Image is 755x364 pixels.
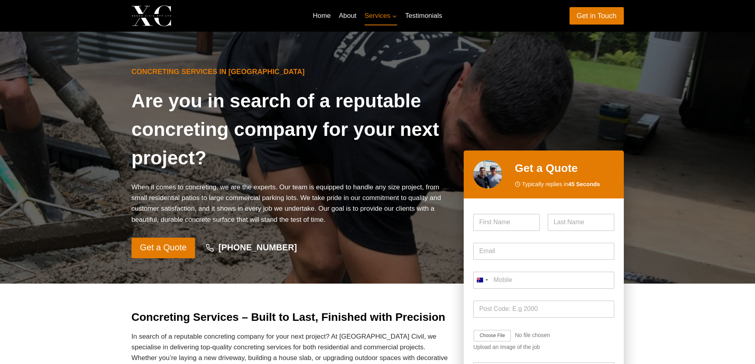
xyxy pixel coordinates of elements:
[132,5,233,26] a: Xenos Civil
[515,160,614,177] h2: Get a Quote
[473,272,614,289] input: Mobile
[361,6,401,25] a: Services
[132,309,451,326] h2: Concreting Services – Built to Last, Finished with Precision
[198,239,304,257] a: [PHONE_NUMBER]
[132,67,451,77] h6: Concreting Services in [GEOGRAPHIC_DATA]
[473,344,614,351] div: Upload an Image of the job
[140,241,187,255] span: Get a Quote
[132,5,171,26] img: Xenos Civil
[132,182,451,225] p: When it comes to concreting, we are the experts. Our team is equipped to handle any size project,...
[568,181,600,187] strong: 45 Seconds
[473,214,540,231] input: First Name
[401,6,446,25] a: Testimonials
[132,87,451,172] h1: Are you in search of a reputable concreting company for your next project?
[473,301,614,318] input: Post Code: E.g 2000
[335,6,361,25] a: About
[365,10,397,21] span: Services
[570,7,624,24] a: Get in Touch
[473,272,491,289] button: Selected country
[132,238,195,258] a: Get a Quote
[548,214,614,231] input: Last Name
[218,242,297,252] strong: [PHONE_NUMBER]
[473,243,614,260] input: Email
[309,6,335,25] a: Home
[522,180,600,189] span: Typically replies in
[309,6,446,25] nav: Primary Navigation
[178,10,233,22] p: Xenos Civil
